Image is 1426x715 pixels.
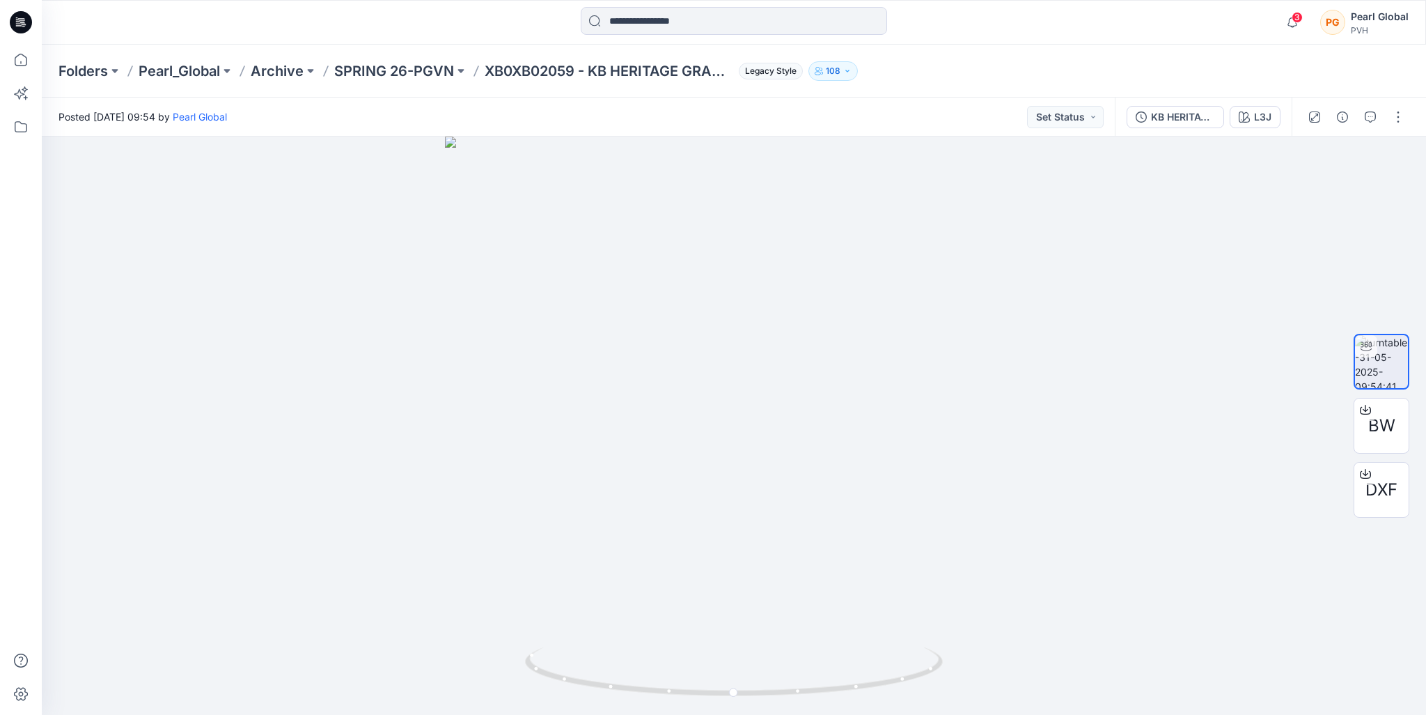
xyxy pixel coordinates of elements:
p: XB0XB02059 - KB HERITAGE GRAPHIC SHORT-PROTO V01 [485,61,733,81]
button: Details [1331,106,1354,128]
a: Archive [251,61,304,81]
a: Pearl_Global [139,61,220,81]
a: Pearl Global [173,111,227,123]
span: BW [1368,413,1395,438]
div: L3J [1254,109,1271,125]
a: SPRING 26-PGVN [334,61,454,81]
div: Pearl Global [1351,8,1409,25]
span: 3 [1292,12,1303,23]
button: KB HERITAGE GRAPHIC SHORT [1127,106,1224,128]
a: Folders [58,61,108,81]
p: 108 [826,63,840,79]
span: Legacy Style [739,63,803,79]
button: Legacy Style [733,61,803,81]
div: PG [1320,10,1345,35]
span: Posted [DATE] 09:54 by [58,109,227,124]
div: KB HERITAGE GRAPHIC SHORT [1151,109,1215,125]
img: turntable-31-05-2025-09:54:41 [1355,335,1408,388]
button: 108 [808,61,858,81]
button: L3J [1230,106,1280,128]
span: DXF [1365,477,1397,502]
div: PVH [1351,25,1409,36]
